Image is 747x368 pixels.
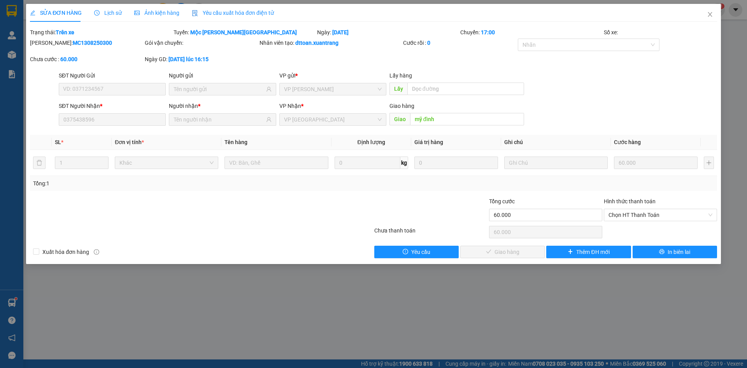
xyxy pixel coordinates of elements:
[115,139,144,145] span: Đơn vị tính
[659,249,665,255] span: printer
[224,139,247,145] span: Tên hàng
[145,39,258,47] div: Gói vận chuyển:
[279,71,386,80] div: VP gửi
[389,113,410,125] span: Giao
[358,139,385,145] span: Định lượng
[400,157,408,169] span: kg
[56,29,74,35] b: Trên xe
[192,10,198,16] img: icon
[546,246,631,258] button: plusThêm ĐH mới
[55,139,61,145] span: SL
[614,157,698,169] input: 0
[414,139,443,145] span: Giá trị hàng
[30,10,82,16] span: SỬA ĐƠN HÀNG
[174,85,264,93] input: Tên người gửi
[59,71,166,80] div: SĐT Người Gửi
[389,72,412,79] span: Lấy hàng
[407,83,524,95] input: Dọc đường
[403,249,408,255] span: exclamation-circle
[94,10,122,16] span: Lịch sử
[9,14,55,22] span: XUANTRANG
[78,21,113,28] span: 0943559551
[414,157,498,169] input: 0
[608,209,712,221] span: Chọn HT Thanh Toán
[504,157,608,169] input: Ghi Chú
[389,103,414,109] span: Giao hàng
[266,86,272,92] span: user
[501,135,611,150] th: Ghi chú
[403,39,516,47] div: Cước rồi :
[20,24,45,31] em: Logistics
[316,28,460,37] div: Ngày:
[260,39,402,47] div: Nhân viên tạo:
[427,40,430,46] b: 0
[192,10,274,16] span: Yêu cầu xuất hóa đơn điện tử
[119,157,214,169] span: Khác
[168,56,209,62] b: [DATE] lúc 16:15
[699,4,721,26] button: Close
[39,248,92,256] span: Xuất hóa đơn hàng
[489,198,515,204] span: Tổng cước
[295,40,338,46] b: dttoan.xuantrang
[30,55,143,63] div: Chưa cước :
[33,157,46,169] button: delete
[145,55,258,63] div: Ngày GD:
[174,115,264,124] input: Tên người nhận
[94,249,99,255] span: info-circle
[576,248,609,256] span: Thêm ĐH mới
[30,39,143,47] div: [PERSON_NAME]:
[19,4,46,12] span: HAIVAN
[481,29,495,35] b: 17:00
[707,11,713,18] span: close
[266,117,272,122] span: user
[59,102,166,110] div: SĐT Người Nhận
[94,10,100,16] span: clock-circle
[134,10,140,16] span: picture
[169,102,276,110] div: Người nhận
[284,83,382,95] span: VP MỘC CHÂU
[374,246,459,258] button: exclamation-circleYêu cầu
[279,103,301,109] span: VP Nhận
[3,50,46,55] span: Người nhận:
[373,226,488,240] div: Chưa thanh toán
[224,157,328,169] input: VD: Bàn, Ghế
[3,56,58,67] span: 0972892529
[459,28,603,37] div: Chuyến:
[614,139,641,145] span: Cước hàng
[30,10,35,16] span: edit
[332,29,349,35] b: [DATE]
[27,49,46,55] span: trangtk2
[63,8,113,19] span: VP [GEOGRAPHIC_DATA]
[29,28,173,37] div: Trạng thái:
[73,40,112,46] b: MC1308250300
[603,28,718,37] div: Số xe:
[633,246,717,258] button: printerIn biên lai
[169,71,276,80] div: Người gửi
[668,248,690,256] span: In biên lai
[704,157,714,169] button: plus
[410,113,524,125] input: Dọc đường
[33,179,288,188] div: Tổng: 1
[134,10,179,16] span: Ảnh kiện hàng
[604,198,656,204] label: Hình thức thanh toán
[284,114,382,125] span: VP HÀ NỘI
[190,29,297,35] b: Mộc [PERSON_NAME][GEOGRAPHIC_DATA]
[411,248,430,256] span: Yêu cầu
[460,246,545,258] button: checkGiao hàng
[3,44,24,49] span: Người gửi:
[568,249,573,255] span: plus
[389,83,407,95] span: Lấy
[60,56,77,62] b: 60.000
[173,28,316,37] div: Tuyến:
